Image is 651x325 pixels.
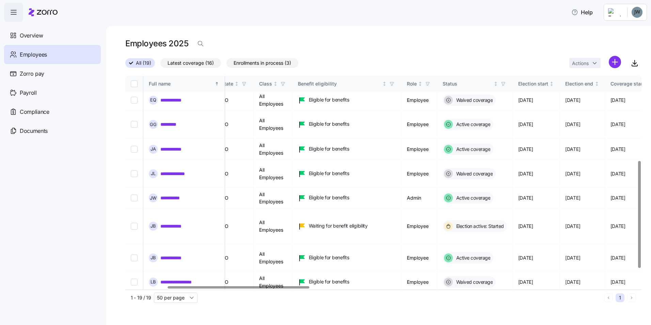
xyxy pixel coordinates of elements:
td: All Employees [254,244,292,272]
td: CO [216,272,254,292]
td: All Employees [254,272,292,292]
span: [DATE] [610,223,625,230]
td: Employee [401,139,437,160]
span: Latest coverage (16) [168,59,214,67]
input: Select record 10 [131,146,138,153]
span: Waived coverage [454,170,493,177]
a: Compliance [4,102,101,121]
span: G G [150,122,157,127]
button: Actions [569,58,601,68]
button: Next page [627,293,636,302]
input: Select record 14 [131,254,138,261]
span: [DATE] [518,146,533,153]
input: Select record 15 [131,279,138,285]
td: CO [216,110,254,139]
span: [DATE] [610,170,625,177]
td: All Employees [254,208,292,244]
span: J B [150,256,156,260]
td: Employee [401,272,437,292]
div: Role [407,80,417,88]
span: 1 - 19 / 19 [131,294,151,301]
div: Not sorted [418,81,423,86]
span: Eligible for benefits [309,194,349,201]
div: Not sorted [549,81,554,86]
td: CO [216,208,254,244]
svg: add icon [609,56,621,68]
span: [DATE] [518,254,533,261]
span: [DATE] [610,121,625,128]
span: [DATE] [518,279,533,285]
a: Overview [4,26,101,45]
span: [DATE] [565,279,580,285]
th: StatusNot sorted [437,76,513,92]
input: Select record 13 [131,223,138,230]
span: Enrollments in process (3) [234,59,291,67]
span: Actions [572,61,589,66]
span: Documents [20,127,48,135]
td: Employee [401,244,437,272]
span: Active coverage [454,195,491,201]
span: E Q [150,98,156,102]
button: 1 [616,293,624,302]
span: Employees [20,50,47,59]
div: Not sorted [594,81,599,86]
span: Active coverage [454,254,491,261]
div: Election start [518,80,548,88]
a: Employees [4,45,101,64]
span: J W [150,196,157,200]
th: StateNot sorted [216,76,254,92]
span: Help [571,8,593,16]
span: [DATE] [610,195,625,201]
span: [DATE] [565,195,580,201]
span: Overview [20,31,43,40]
td: Admin [401,188,437,208]
div: Election end [565,80,593,88]
img: Employer logo [608,8,622,16]
span: [DATE] [518,97,533,104]
div: Not sorted [382,81,387,86]
th: ClassNot sorted [254,76,292,92]
span: [DATE] [565,121,580,128]
a: Zorro pay [4,64,101,83]
td: CO [216,90,254,110]
span: [DATE] [518,170,533,177]
div: Coverage start [610,80,644,88]
span: All (19) [136,59,151,67]
span: Eligible for benefits [309,96,349,103]
div: Full name [149,80,213,88]
td: All Employees [254,160,292,188]
button: Help [566,5,598,19]
input: Select record 12 [131,195,138,201]
td: CO [216,244,254,272]
span: Waived coverage [454,97,493,104]
span: L B [150,280,156,284]
span: Payroll [20,89,37,97]
span: [DATE] [610,146,625,153]
td: CO [216,188,254,208]
span: [DATE] [565,97,580,104]
input: Select record 9 [131,121,138,128]
a: Documents [4,121,101,140]
th: Full nameSorted ascending [143,76,225,92]
div: Class [259,80,272,88]
span: [DATE] [610,97,625,104]
div: State [221,80,233,88]
span: Eligible for benefits [309,278,349,285]
span: Election active: Started [454,223,504,230]
span: [DATE] [518,121,533,128]
td: Employee [401,90,437,110]
span: Eligible for benefits [309,254,349,261]
th: Election startNot sorted [513,76,560,92]
span: [DATE] [610,279,625,285]
td: All Employees [254,188,292,208]
td: All Employees [254,110,292,139]
div: Sorted ascending [215,81,219,86]
th: Benefit eligibilityNot sorted [292,76,401,92]
div: Not sorted [234,81,239,86]
span: J B [150,224,156,228]
span: Active coverage [454,146,491,153]
span: J A [150,147,156,151]
a: Payroll [4,83,101,102]
span: Zorro pay [20,69,44,78]
th: Election endNot sorted [560,76,605,92]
